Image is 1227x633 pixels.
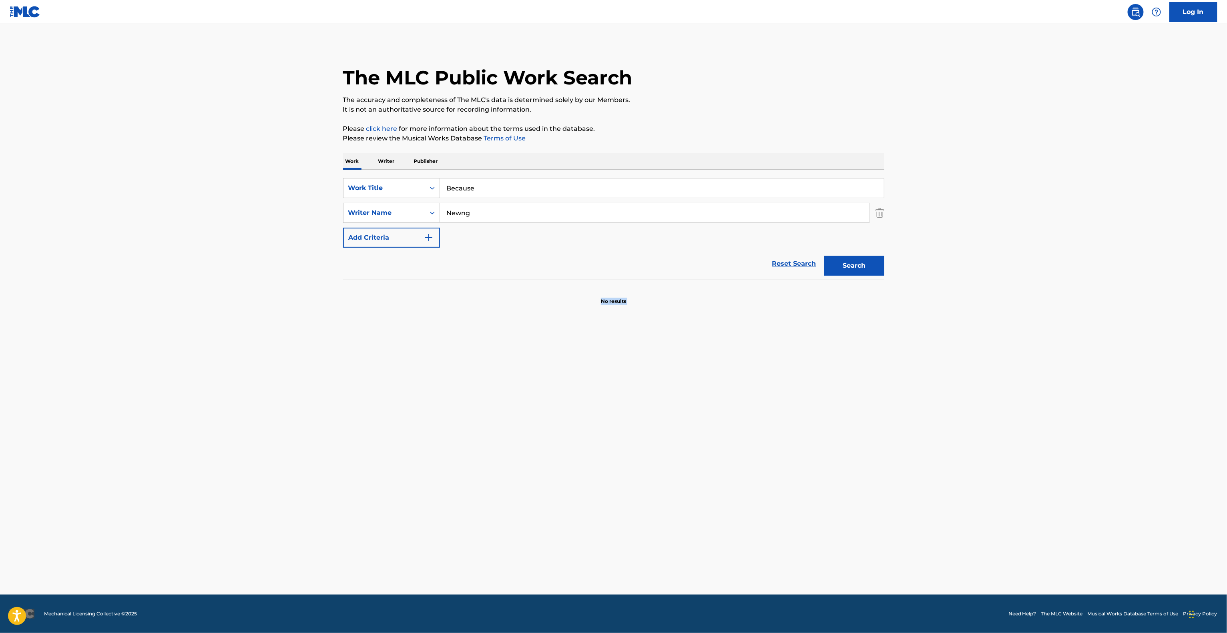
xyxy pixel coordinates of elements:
img: Delete Criterion [876,203,884,223]
span: Mechanical Licensing Collective © 2025 [44,610,137,617]
img: help [1152,7,1161,17]
p: The accuracy and completeness of The MLC's data is determined solely by our Members. [343,95,884,105]
h1: The MLC Public Work Search [343,66,633,90]
a: Public Search [1128,4,1144,20]
a: Privacy Policy [1183,610,1217,617]
a: Need Help? [1008,610,1036,617]
a: The MLC Website [1041,610,1083,617]
a: Terms of Use [482,134,526,142]
a: Log In [1169,2,1217,22]
button: Add Criteria [343,228,440,248]
p: No results [601,288,626,305]
p: Please for more information about the terms used in the database. [343,124,884,134]
p: Work [343,153,361,170]
button: Search [824,256,884,276]
div: Help [1149,4,1165,20]
img: logo [10,609,34,619]
a: click here [366,125,398,132]
img: 9d2ae6d4665cec9f34b9.svg [424,233,434,242]
p: Please review the Musical Works Database [343,134,884,143]
form: Search Form [343,178,884,280]
p: It is not an authoritative source for recording information. [343,105,884,114]
div: Work Title [348,183,420,193]
p: Writer [376,153,397,170]
p: Publisher [412,153,440,170]
div: Drag [1189,603,1194,627]
a: Reset Search [768,255,820,272]
iframe: Chat Widget [1187,595,1227,633]
a: Musical Works Database Terms of Use [1088,610,1179,617]
img: MLC Logo [10,6,40,18]
img: search [1131,7,1141,17]
div: Writer Name [348,208,420,218]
